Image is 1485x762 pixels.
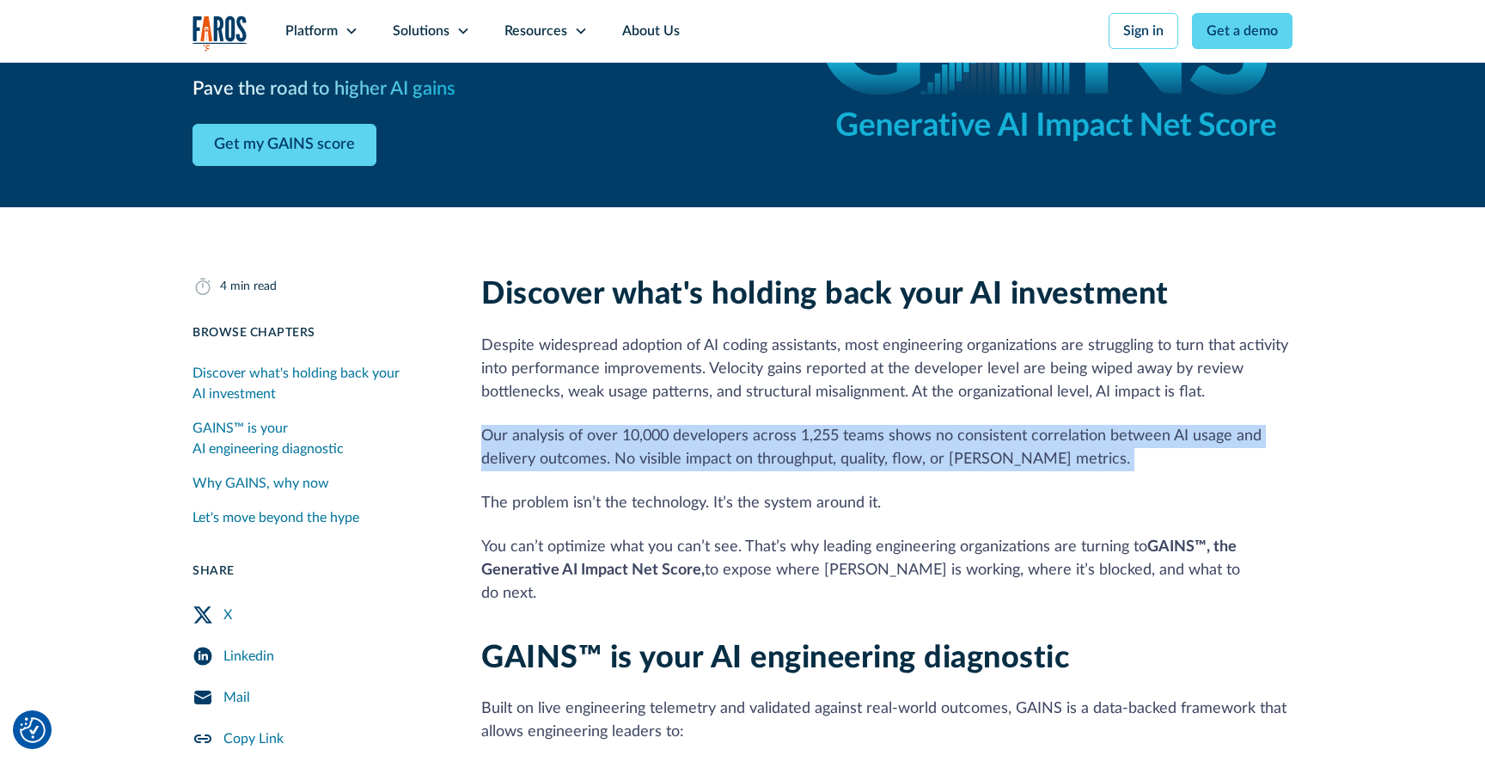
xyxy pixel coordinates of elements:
[192,636,440,677] a: LinkedIn Share
[192,507,359,528] div: Let's move beyond the hype
[481,425,1292,471] p: Our analysis of over 10,000 developers across 1,255 teams shows no consistent correlation between...
[220,278,227,296] div: 4
[192,677,440,718] a: Mail Share
[192,562,440,581] div: Share
[20,717,46,743] button: Cookie Settings
[481,640,1292,677] h2: GAINS™ is your AI engineering diagnostic
[223,646,274,667] div: Linkedin
[1192,13,1292,49] a: Get a demo
[481,335,1292,404] p: Despite widespread adoption of AI coding assistants, most engineering organizations are strugglin...
[192,124,376,166] a: Get my GAINS score
[192,501,440,535] a: Let's move beyond the hype
[393,21,449,41] div: Solutions
[481,539,1237,578] strong: GAINS™, the Generative AI Impact Net Score,
[20,717,46,743] img: Revisit consent button
[192,356,440,411] a: Discover what's holding back your AI investment
[504,21,567,41] div: Resources
[192,324,440,342] div: Browse Chapters
[1109,13,1178,49] a: Sign in
[192,411,440,466] a: GAINS™ is your AI engineering diagnostic
[230,278,277,296] div: min read
[192,594,440,636] a: Twitter Share
[481,276,1292,313] h2: Discover what's holding back your AI investment
[192,75,455,103] h3: Pave the road to higher AI gains
[192,363,440,404] div: Discover what's holding back your AI investment
[481,697,1292,744] p: Built on live engineering telemetry and validated against real-world outcomes, GAINS is a data-ba...
[192,466,440,501] a: Why GAINS, why now
[192,473,329,494] div: Why GAINS, why now
[223,687,250,708] div: Mail
[223,605,232,625] div: X
[192,418,440,459] div: GAINS™ is your AI engineering diagnostic
[192,15,247,51] img: Logo of the analytics and reporting company Faros.
[481,492,1292,515] p: The problem isn’t the technology. It’s the system around it.
[481,536,1292,605] p: You can’t optimize what you can’t see. That’s why leading engineering organizations are turning t...
[285,21,338,41] div: Platform
[192,718,440,759] a: Copy Link
[223,728,284,749] div: Copy Link
[192,15,247,51] a: home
